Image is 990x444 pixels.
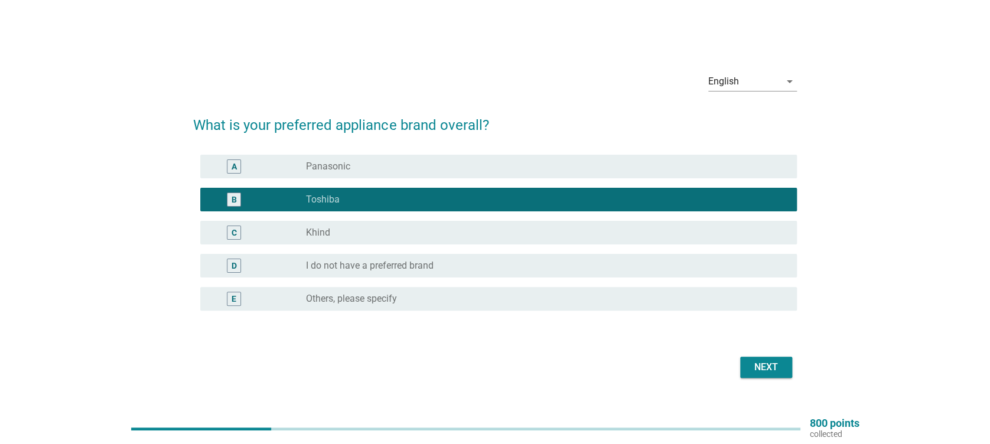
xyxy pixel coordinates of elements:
[708,76,739,87] div: English
[232,260,237,272] div: D
[306,161,350,172] label: Panasonic
[740,357,792,378] button: Next
[783,74,797,89] i: arrow_drop_down
[750,360,783,374] div: Next
[810,418,859,429] p: 800 points
[232,227,237,239] div: C
[232,293,236,305] div: E
[232,161,237,173] div: A
[232,194,237,206] div: B
[306,194,340,205] label: Toshiba
[306,260,434,272] label: I do not have a preferred brand
[306,227,330,239] label: Khind
[306,293,397,305] label: Others, please specify
[193,103,796,136] h2: What is your preferred appliance brand overall?
[810,429,859,439] p: collected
